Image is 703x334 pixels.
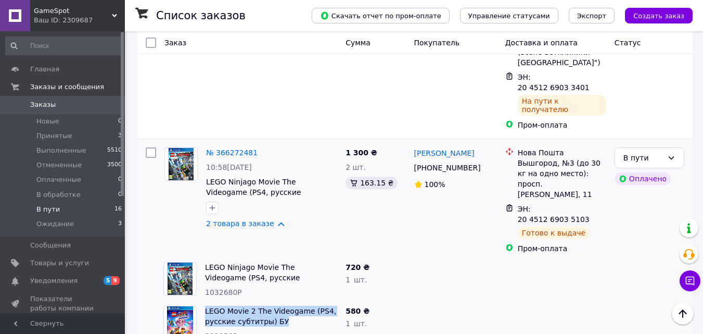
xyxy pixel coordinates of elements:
[205,263,300,292] a: LEGO Ninjago Movie The Videogame (PS4, русские субтитры) Б/У
[5,36,123,55] input: Поиск
[414,39,460,47] span: Покупатель
[36,117,59,126] span: Новые
[36,146,86,155] span: Выполненные
[118,190,122,200] span: 0
[468,12,550,20] span: Управление статусами
[346,319,367,328] span: 1 шт.
[205,288,242,296] span: 1032680P
[460,8,558,23] button: Управление статусами
[518,158,606,200] div: Вышгород, №3 (до 30 кг на одно место): просп. [PERSON_NAME], 11
[615,39,641,47] span: Статус
[414,164,481,172] span: [PHONE_NUMBER]
[623,152,663,164] div: В пути
[34,6,112,16] span: GameSpot
[205,307,336,326] a: LEGO Movie 2 The Videogame (PS4, русские субтитры) БУ
[118,131,122,141] span: 3
[206,163,252,171] span: 10:58[DATE]
[118,117,122,126] span: 0
[414,148,475,158] a: [PERSON_NAME]
[36,205,60,214] span: В пути
[518,73,590,92] span: ЭН: 20 4512 6903 3401
[346,307,369,315] span: 580 ₴
[164,39,186,47] span: Заказ
[505,39,578,47] span: Доставка и оплата
[30,65,59,74] span: Главная
[34,16,125,25] div: Ваш ID: 2309687
[30,276,78,286] span: Уведомления
[346,163,366,171] span: 2 шт.
[320,11,441,20] span: Скачать отчет по пром-оплате
[206,219,274,228] a: 2 товара в заказе
[577,12,606,20] span: Экспорт
[518,205,590,224] span: ЭН: 20 4512 6903 5103
[36,160,82,170] span: Отмененные
[107,146,122,155] span: 5510
[30,241,71,250] span: Сообщения
[36,190,81,200] span: В обработке
[30,258,89,268] span: Товары и услуги
[107,160,122,170] span: 3500
[625,8,693,23] button: Создать заказ
[346,177,398,189] div: 163.15 ₴
[518,95,606,116] div: На пути к получателю
[680,270,700,291] button: Чат с покупателем
[518,120,606,130] div: Пром-оплата
[615,11,693,19] a: Создать заказ
[164,147,198,181] a: Фото товару
[168,263,193,295] img: Фото товару
[518,147,606,158] div: Нова Пошта
[615,172,671,185] div: Оплачено
[206,178,301,207] a: LEGO Ninjago Movie The Videogame (PS4, русские субтитры) Б/У
[206,149,258,157] a: № 366272481
[346,263,369,271] span: 720 ₴
[118,175,122,184] span: 0
[312,8,450,23] button: Скачать отчет по пром-оплате
[169,148,194,180] img: Фото товару
[30,294,96,313] span: Показатели работы компании
[118,219,122,229] span: 3
[425,180,445,189] span: 100%
[104,276,112,285] span: 5
[111,276,120,285] span: 9
[36,131,72,141] span: Принятые
[346,39,370,47] span: Сумма
[114,205,122,214] span: 16
[346,276,367,284] span: 1 шт.
[633,12,684,20] span: Создать заказ
[346,149,377,157] span: 1 300 ₴
[36,219,74,229] span: Ожидание
[156,9,246,22] h1: Список заказов
[518,227,590,239] div: Готово к выдаче
[569,8,615,23] button: Экспорт
[672,303,694,325] button: Наверх
[518,243,606,254] div: Пром-оплата
[30,82,104,92] span: Заказы и сообщения
[30,100,56,109] span: Заказы
[36,175,81,184] span: Оплаченные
